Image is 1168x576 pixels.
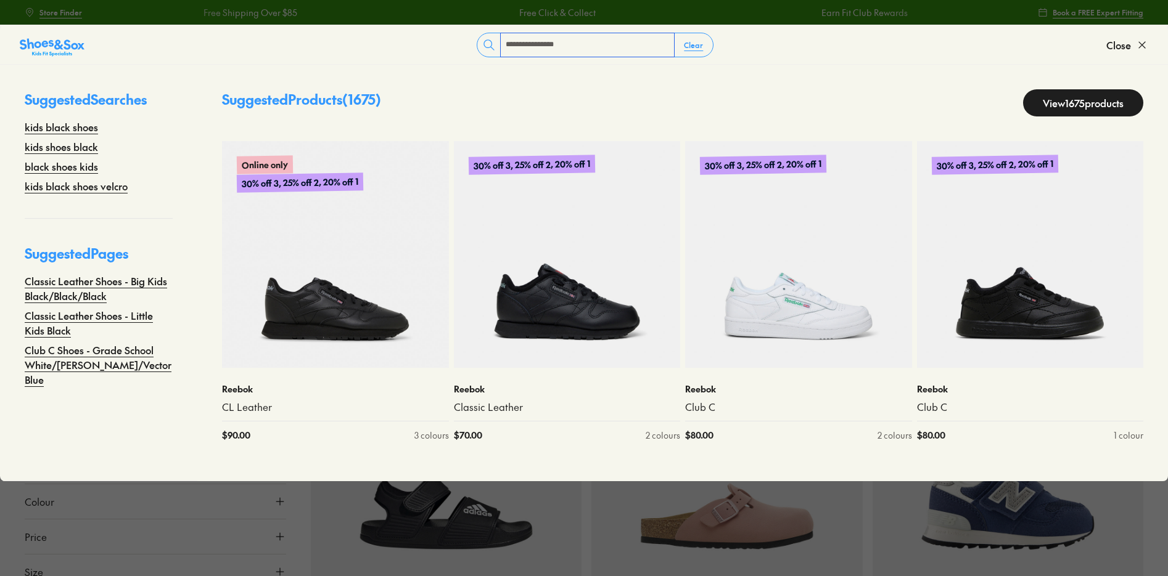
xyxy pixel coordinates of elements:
[917,383,1144,395] p: Reebok
[222,429,250,442] span: $ 90.00
[917,141,1144,368] a: 30% off 3, 25% off 2, 20% off 1
[25,308,173,338] a: Classic Leather Shoes - Little Kids Black
[237,172,363,193] p: 30% off 3, 25% off 2, 20% off 1
[454,400,681,414] a: Classic Leather
[222,400,449,414] a: CL Leather
[1114,429,1143,442] div: 1 colour
[25,274,173,303] a: Classic Leather Shoes - Big Kids Black/Black/Black
[468,155,594,175] p: 30% off 3, 25% off 2, 20% off 1
[203,6,297,19] a: Free Shipping Over $85
[222,383,449,395] p: Reebok
[821,6,907,19] a: Earn Fit Club Rewards
[25,343,173,387] a: Club C Shoes - Grade School White/[PERSON_NAME]/Vector Blue
[685,383,912,395] p: Reebok
[25,120,98,134] a: kids black shoes
[1053,7,1143,18] span: Book a FREE Expert Fitting
[25,243,173,274] p: Suggested Pages
[700,155,826,175] p: 30% off 3, 25% off 2, 20% off 1
[25,519,286,554] button: Price
[1106,38,1131,52] span: Close
[25,529,47,544] span: Price
[454,429,482,442] span: $ 70.00
[931,155,1058,175] p: 30% off 3, 25% off 2, 20% off 1
[685,429,714,442] span: $ 80.00
[20,35,84,55] a: Shoes &amp; Sox
[454,141,681,368] a: 30% off 3, 25% off 2, 20% off 1
[917,400,1144,414] a: Club C
[1106,31,1148,59] button: Close
[878,429,912,442] div: 2 colours
[685,141,912,368] a: 30% off 3, 25% off 2, 20% off 1
[25,484,286,519] button: Colour
[646,429,680,442] div: 2 colours
[917,429,945,442] span: $ 80.00
[25,1,82,23] a: Store Finder
[25,139,98,154] a: kids shoes black
[237,155,293,174] p: Online only
[342,90,381,108] span: ( 1675 )
[674,34,713,56] button: Clear
[20,38,84,57] img: SNS_Logo_Responsive.svg
[414,429,449,442] div: 3 colours
[222,89,381,116] p: Suggested Products
[222,141,449,368] a: Online only30% off 3, 25% off 2, 20% off 1
[1023,89,1143,116] a: View1675products
[685,400,912,414] a: Club C
[1038,1,1143,23] a: Book a FREE Expert Fitting
[25,179,128,193] a: kids black shoes velcro
[25,159,98,174] a: black shoes kids
[519,6,595,19] a: Free Click & Collect
[25,89,173,120] p: Suggested Searches
[454,383,681,395] p: Reebok
[39,7,82,18] span: Store Finder
[25,494,54,509] span: Colour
